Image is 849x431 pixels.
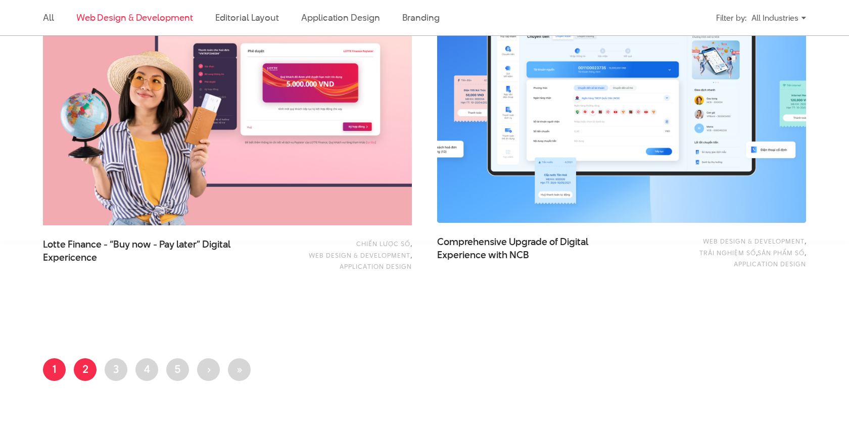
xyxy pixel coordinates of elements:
[105,358,127,381] a: 3
[437,235,639,261] a: Comprehensive Upgrade of DigitalExperience with NCB
[309,251,410,260] a: Web Design & Development
[699,248,756,257] a: Trải nghiệm số
[74,358,97,381] a: 2
[215,11,279,24] a: Editorial Layout
[301,11,380,24] a: Application Design
[340,262,412,271] a: Application Design
[356,239,410,248] a: Chiến lược số
[43,251,97,264] span: Expericence
[166,358,189,381] a: 5
[236,361,243,376] span: »
[658,235,806,269] div: , , ,
[43,238,245,263] a: Lotte Finance - “Buy now - Pay later” DigitalExpericence
[207,361,211,376] span: ›
[76,11,193,24] a: Web Design & Development
[437,235,639,261] span: Comprehensive Upgrade of Digital
[43,238,245,263] span: Lotte Finance - “Buy now - Pay later” Digital
[402,11,440,24] a: Branding
[135,358,158,381] a: 4
[716,9,746,27] div: Filter by:
[43,11,54,24] a: All
[751,9,806,27] div: All Industries
[734,259,806,268] a: Application Design
[758,248,805,257] a: Sản phẩm số
[437,249,529,262] span: Experience with NCB
[703,236,805,246] a: Web Design & Development
[264,238,412,272] div: , ,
